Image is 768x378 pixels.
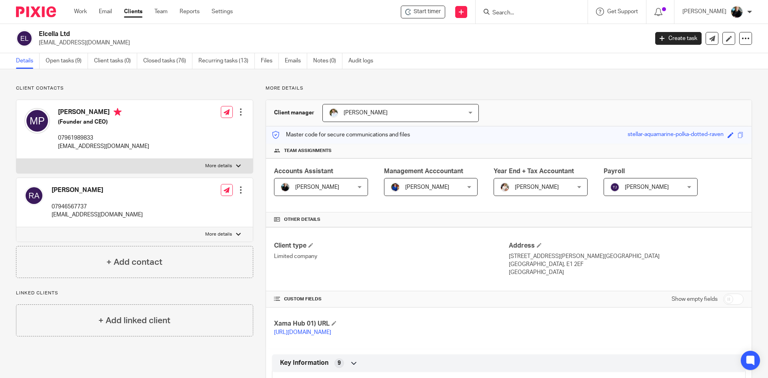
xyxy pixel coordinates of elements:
[16,85,253,92] p: Client contacts
[106,256,162,268] h4: + Add contact
[280,182,290,192] img: nicky-partington.jpg
[515,184,559,190] span: [PERSON_NAME]
[274,252,509,260] p: Limited company
[16,53,40,69] a: Details
[24,108,50,134] img: svg%3E
[58,108,149,118] h4: [PERSON_NAME]
[52,211,143,219] p: [EMAIL_ADDRESS][DOMAIN_NAME]
[295,184,339,190] span: [PERSON_NAME]
[329,108,338,118] img: sarah-royle.jpg
[274,296,509,302] h4: CUSTOM FIELDS
[58,142,149,150] p: [EMAIL_ADDRESS][DOMAIN_NAME]
[266,85,752,92] p: More details
[509,260,744,268] p: [GEOGRAPHIC_DATA], E1 2EF
[274,242,509,250] h4: Client type
[16,290,253,296] p: Linked clients
[509,242,744,250] h4: Address
[390,182,400,192] img: Nicole.jpeg
[58,118,149,126] h5: (Founder and CEO)
[274,320,509,328] h4: Xama Hub 01) URL
[58,134,149,142] p: 07961989833
[154,8,168,16] a: Team
[607,9,638,14] span: Get Support
[16,6,56,17] img: Pixie
[212,8,233,16] a: Settings
[313,53,342,69] a: Notes (0)
[124,8,142,16] a: Clients
[682,8,726,16] p: [PERSON_NAME]
[24,186,44,205] img: svg%3E
[274,330,331,335] a: [URL][DOMAIN_NAME]
[52,186,143,194] h4: [PERSON_NAME]
[274,168,333,174] span: Accounts Assistant
[509,252,744,260] p: [STREET_ADDRESS][PERSON_NAME][GEOGRAPHIC_DATA]
[338,359,341,367] span: 9
[39,39,643,47] p: [EMAIL_ADDRESS][DOMAIN_NAME]
[284,148,332,154] span: Team assignments
[730,6,743,18] img: nicky-partington.jpg
[655,32,702,45] a: Create task
[672,295,718,303] label: Show empty fields
[205,231,232,238] p: More details
[414,8,441,16] span: Start timer
[94,53,137,69] a: Client tasks (0)
[99,8,112,16] a: Email
[344,110,388,116] span: [PERSON_NAME]
[384,168,463,174] span: Management Acccountant
[52,203,143,211] p: 07946567737
[274,109,314,117] h3: Client manager
[39,30,522,38] h2: Elcella Ltd
[604,168,625,174] span: Payroll
[198,53,255,69] a: Recurring tasks (13)
[405,184,449,190] span: [PERSON_NAME]
[74,8,87,16] a: Work
[272,131,410,139] p: Master code for secure communications and files
[509,268,744,276] p: [GEOGRAPHIC_DATA]
[348,53,379,69] a: Audit logs
[280,359,328,367] span: Key Information
[401,6,445,18] div: Elcella Ltd
[46,53,88,69] a: Open tasks (9)
[16,30,33,47] img: svg%3E
[610,182,620,192] img: svg%3E
[284,216,320,223] span: Other details
[492,10,564,17] input: Search
[500,182,510,192] img: Kayleigh%20Henson.jpeg
[114,108,122,116] i: Primary
[205,163,232,169] p: More details
[143,53,192,69] a: Closed tasks (76)
[98,314,170,327] h4: + Add linked client
[494,168,574,174] span: Year End + Tax Accountant
[180,8,200,16] a: Reports
[628,130,724,140] div: stellar-aquamarine-polka-dotted-raven
[261,53,279,69] a: Files
[625,184,669,190] span: [PERSON_NAME]
[285,53,307,69] a: Emails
